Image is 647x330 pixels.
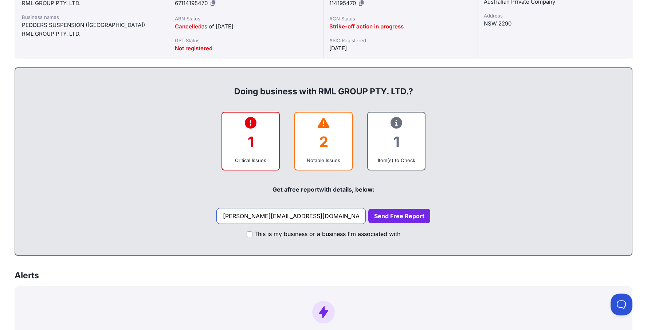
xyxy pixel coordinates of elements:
div: Item(s) to Check [374,157,419,164]
h3: Alerts [15,270,39,281]
div: GST Status [175,37,317,44]
div: 1 [228,127,273,157]
div: 2 [301,127,346,157]
input: Your email address [217,208,365,224]
a: free report [287,186,319,193]
div: Notable Issues [301,157,346,164]
span: Not registered [175,45,212,52]
label: This is my business or a business I'm associated with [254,229,400,238]
div: Address [484,12,626,19]
div: ASIC Registered [329,37,472,44]
div: RML GROUP PTY. LTD. [22,30,161,38]
div: 1 [374,127,419,157]
div: NSW 2290 [484,19,626,28]
div: Critical Issues [228,157,273,164]
div: ABN Status [175,15,317,22]
div: PEDDERS SUSPENSION ([GEOGRAPHIC_DATA]) [22,21,161,30]
iframe: Toggle Customer Support [611,294,632,315]
span: Get a with details, below: [272,186,375,193]
div: ACN Status [329,15,472,22]
div: Doing business with RML GROUP PTY. LTD.? [23,74,624,97]
span: Cancelled [175,23,201,30]
span: Strike-off action in progress [329,23,404,30]
div: Business names [22,13,161,21]
div: as of [DATE] [175,22,317,31]
div: [DATE] [329,44,472,53]
button: Send Free Report [368,209,430,223]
